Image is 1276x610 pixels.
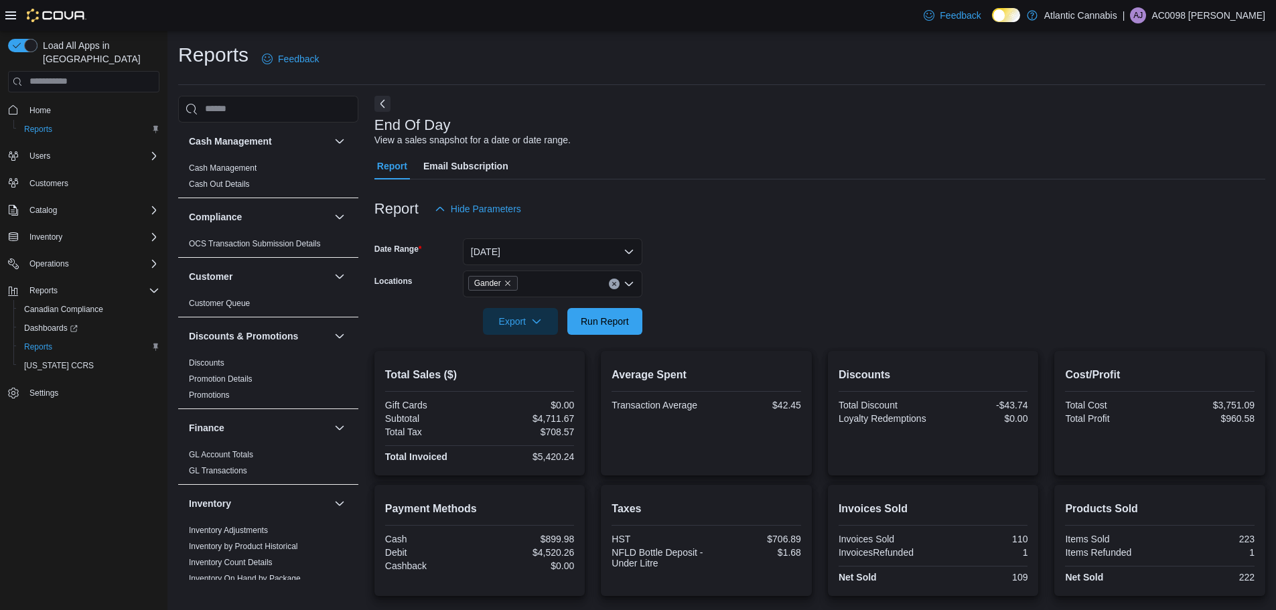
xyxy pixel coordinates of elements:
a: Canadian Compliance [19,301,109,317]
div: Total Tax [385,427,477,437]
div: Customer [178,295,358,317]
p: AC0098 [PERSON_NAME] [1151,7,1265,23]
button: Compliance [332,209,348,225]
button: Next [374,96,391,112]
button: Users [3,147,165,165]
span: Dashboards [19,320,159,336]
button: Compliance [189,210,329,224]
button: Reports [13,120,165,139]
div: Gift Cards [385,400,477,410]
button: Cash Management [189,135,329,148]
button: Home [3,100,165,120]
span: Reports [24,283,159,299]
div: Loyalty Redemptions [839,413,930,424]
div: AC0098 Jennings Grayden [1130,7,1146,23]
a: Promotions [189,390,230,400]
div: $0.00 [936,413,1027,424]
button: Open list of options [624,279,634,289]
div: Total Cost [1065,400,1157,410]
span: Reports [24,124,52,135]
div: $708.57 [482,427,574,437]
strong: Net Sold [1065,572,1103,583]
button: Customer [189,270,329,283]
div: Total Profit [1065,413,1157,424]
span: Cash Out Details [189,179,250,189]
a: Home [24,102,56,119]
h2: Invoices Sold [839,501,1028,517]
span: Washington CCRS [19,358,159,374]
div: Debit [385,547,477,558]
span: Report [377,153,407,179]
div: $42.45 [709,400,801,410]
span: Feedback [278,52,319,66]
button: Run Report [567,308,642,335]
div: InvoicesRefunded [839,547,930,558]
span: Users [29,151,50,161]
div: $706.89 [709,534,801,544]
div: Finance [178,447,358,484]
div: Compliance [178,236,358,257]
span: Dark Mode [992,22,993,23]
button: Discounts & Promotions [189,329,329,343]
button: Catalog [3,201,165,220]
div: 109 [936,572,1027,583]
h3: End Of Day [374,117,451,133]
a: OCS Transaction Submission Details [189,239,321,248]
span: Customer Queue [189,298,250,309]
span: Reports [19,339,159,355]
a: Cash Management [189,163,257,173]
span: Inventory Adjustments [189,525,268,536]
button: Finance [189,421,329,435]
div: 223 [1163,534,1255,544]
span: Gander [474,277,501,290]
span: Customers [24,175,159,192]
span: Hide Parameters [451,202,521,216]
h1: Reports [178,42,249,68]
button: [DATE] [463,238,642,265]
button: Remove Gander from selection in this group [504,279,512,287]
span: Canadian Compliance [24,304,103,315]
span: Inventory On Hand by Package [189,573,301,584]
a: Cash Out Details [189,179,250,189]
h2: Average Spent [612,367,801,383]
button: Customer [332,269,348,285]
a: Inventory On Hand by Package [189,574,301,583]
a: Dashboards [13,319,165,337]
div: $0.00 [482,560,574,571]
label: Locations [374,276,413,287]
a: GL Transactions [189,466,247,475]
span: OCS Transaction Submission Details [189,238,321,249]
span: [US_STATE] CCRS [24,360,94,371]
div: View a sales snapshot for a date or date range. [374,133,571,147]
h3: Report [374,201,419,217]
button: [US_STATE] CCRS [13,356,165,375]
a: Feedback [257,46,324,72]
h3: Customer [189,270,232,283]
div: $0.00 [482,400,574,410]
strong: Total Invoiced [385,451,447,462]
div: Subtotal [385,413,477,424]
p: | [1123,7,1125,23]
button: Export [483,308,558,335]
button: Operations [24,256,74,272]
div: Transaction Average [612,400,703,410]
span: Catalog [29,205,57,216]
span: Home [24,102,159,119]
div: $899.98 [482,534,574,544]
a: Customer Queue [189,299,250,308]
span: Inventory Count Details [189,557,273,568]
a: Inventory Count Details [189,558,273,567]
span: Customers [29,178,68,189]
h2: Total Sales ($) [385,367,575,383]
div: 1 [1163,547,1255,558]
button: Cash Management [332,133,348,149]
span: Inventory [24,229,159,245]
a: Reports [19,339,58,355]
a: Customers [24,175,74,192]
button: Inventory [332,495,348,512]
button: Reports [13,337,165,356]
button: Inventory [24,229,68,245]
h3: Cash Management [189,135,272,148]
span: Reports [19,121,159,137]
button: Discounts & Promotions [332,328,348,344]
